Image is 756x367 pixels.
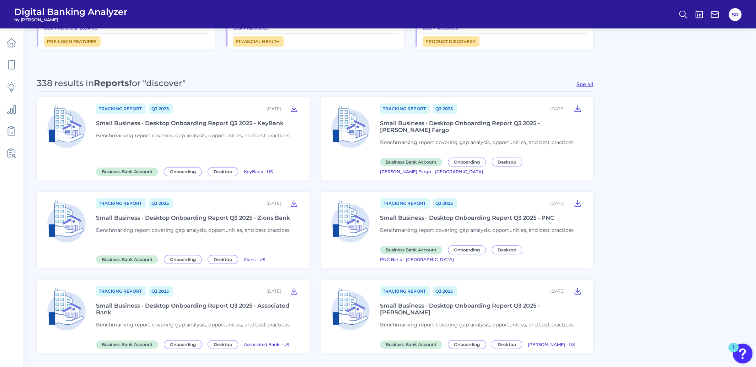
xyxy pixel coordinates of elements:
[287,103,301,114] button: Small Business - Desktop Onboarding Report Q3 2025 - KeyBank
[43,103,90,150] img: Business Bank Account
[43,197,90,245] img: Business Bank Account
[550,201,565,206] div: [DATE]
[380,286,430,296] a: Tracking Report
[380,256,454,262] a: PNC Bank - [GEOGRAPHIC_DATA]
[96,227,290,233] span: Benchmarking report covering gap analysis, opportunities, and best practices
[448,341,489,347] a: Onboarding
[96,256,161,262] a: Business Bank Account
[244,341,289,347] a: Associated Bank - US
[550,288,565,294] div: [DATE]
[96,255,158,264] span: Business Bank Account
[208,256,241,262] a: Desktop
[423,36,479,47] a: Product discovery
[164,255,202,264] span: Onboarding
[380,302,585,316] div: Small Business - Desktop Onboarding Report Q3 2025 - [PERSON_NAME]
[96,120,284,127] div: Small Business - Desktop Onboarding Report Q3 2025 - KeyBank
[164,341,205,347] a: Onboarding
[94,78,129,88] span: Reports
[96,167,158,176] span: Business Bank Account
[448,246,489,253] a: Onboarding
[433,198,457,208] a: Q3 2025
[244,168,273,175] a: KeyBank - US
[448,340,486,349] span: Onboarding
[244,342,289,347] span: Associated Bank - US
[570,285,585,297] button: Small Business - Desktop Onboarding Report Q3 2025 - Hancock Whitney
[233,36,284,47] a: Financial health
[208,167,238,176] span: Desktop
[244,169,273,174] span: KeyBank - US
[208,340,238,349] span: Desktop
[380,120,585,133] div: Small Business - Desktop Onboarding Report Q3 2025 - [PERSON_NAME] Fargo
[433,103,457,114] span: Q3 2025
[380,158,445,165] a: Business Bank Account
[380,168,483,175] a: [PERSON_NAME] Fargo - [GEOGRAPHIC_DATA]
[492,340,522,349] span: Desktop
[448,245,486,254] span: Onboarding
[96,341,161,347] a: Business Bank Account
[380,158,442,166] span: Business Bank Account
[570,103,585,114] button: Small Business - Desktop Onboarding Report Q3 2025 - Wells Fargo
[44,36,101,47] a: Pre-login features
[96,321,290,328] span: Benchmarking report covering gap analysis, opportunities, and best practices
[267,106,281,111] div: [DATE]
[164,167,202,176] span: Onboarding
[96,132,290,139] span: Benchmarking report covering gap analysis, opportunities, and best practices
[433,286,457,296] a: Q3 2025
[570,197,585,209] button: Small Business - Desktop Onboarding Report Q3 2025 - PNC
[96,103,146,114] a: Tracking Report
[14,6,128,17] span: Digital Banking Analyzer
[37,78,186,88] div: 338 results in
[96,340,158,349] span: Business Bank Account
[380,169,483,174] span: [PERSON_NAME] Fargo - [GEOGRAPHIC_DATA]
[380,246,442,254] span: Business Bank Account
[149,103,173,114] a: Q3 2025
[96,302,301,316] div: Small Business - Desktop Onboarding Report Q3 2025 - Associated Bank
[380,321,574,328] span: Benchmarking report covering gap analysis, opportunities, and best practices
[208,168,241,175] a: Desktop
[164,168,205,175] a: Onboarding
[14,17,128,22] span: by [PERSON_NAME]
[96,168,161,175] a: Business Bank Account
[577,81,593,87] button: See all
[129,78,186,88] span: for "discover"
[149,198,173,208] a: Q3 2025
[380,257,454,262] span: PNC Bank - [GEOGRAPHIC_DATA]
[448,158,489,165] a: Onboarding
[528,342,575,347] span: [PERSON_NAME] - US
[380,198,430,208] a: Tracking Report
[96,198,146,208] a: Tracking Report
[96,286,146,296] a: Tracking Report
[287,197,301,209] button: Small Business - Desktop Onboarding Report Q3 2025 - Zions Bank
[380,103,430,114] a: Tracking Report
[244,257,265,262] span: Zions - US
[43,285,90,333] img: Business Bank Account
[208,341,241,347] a: Desktop
[327,197,374,245] img: Business Bank Account
[96,214,290,221] div: Small Business - Desktop Onboarding Report Q3 2025 - Zions Bank
[448,158,486,166] span: Onboarding
[380,139,574,145] span: Benchmarking report covering gap analysis, opportunities, and best practices
[492,245,522,254] span: Desktop
[492,341,525,347] a: Desktop
[729,8,741,21] button: SR
[164,256,205,262] a: Onboarding
[380,340,442,349] span: Business Bank Account
[550,106,565,111] div: [DATE]
[327,285,374,333] img: Business Bank Account
[287,285,301,297] button: Small Business - Desktop Onboarding Report Q3 2025 - Associated Bank
[380,246,445,253] a: Business Bank Account
[267,288,281,294] div: [DATE]
[528,341,575,347] a: [PERSON_NAME] - US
